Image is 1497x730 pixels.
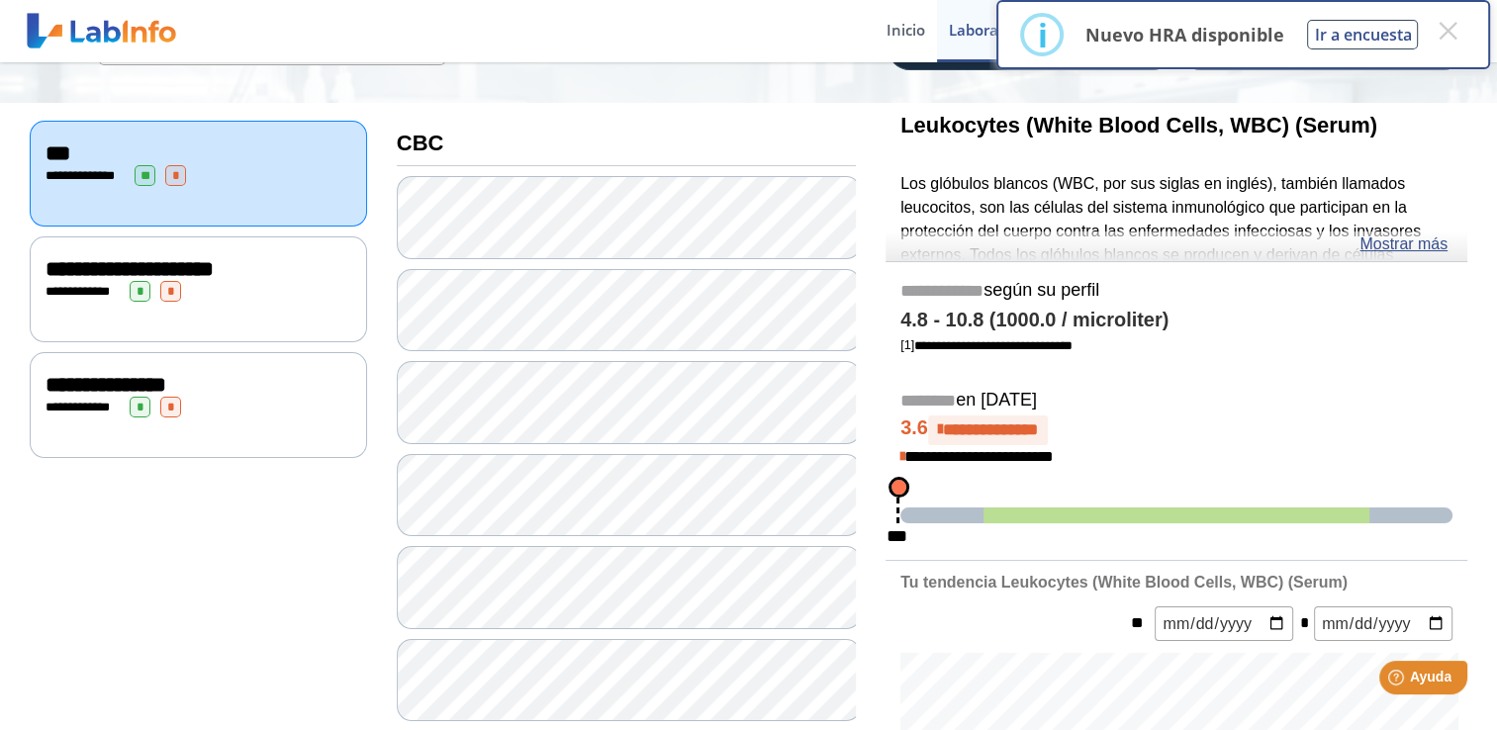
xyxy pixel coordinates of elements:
iframe: Help widget launcher [1321,653,1475,708]
b: Leukocytes (White Blood Cells, WBC) (Serum) [900,113,1377,137]
h5: en [DATE] [900,390,1452,412]
p: Nuevo HRA disponible [1084,23,1283,46]
h4: 3.6 [900,415,1452,445]
h4: 4.8 - 10.8 (1000.0 / microliter) [900,309,1452,332]
b: CBC [397,131,444,155]
input: mm/dd/yyyy [1314,606,1452,641]
div: i [1037,17,1047,52]
button: Ir a encuesta [1307,20,1418,49]
a: Mostrar más [1359,232,1448,256]
h5: según su perfil [900,280,1452,303]
a: [1] [900,337,1073,352]
b: Tu tendencia Leukocytes (White Blood Cells, WBC) (Serum) [900,574,1348,591]
p: Los glóbulos blancos (WBC, por sus siglas en inglés), también llamados leucocitos, son las célula... [900,172,1452,456]
input: mm/dd/yyyy [1155,606,1293,641]
button: Close this dialog [1430,13,1465,48]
